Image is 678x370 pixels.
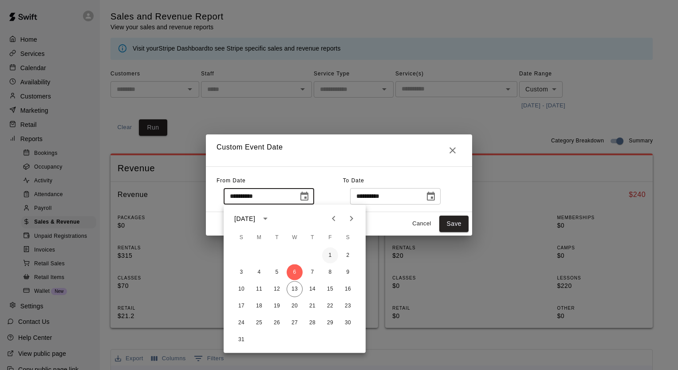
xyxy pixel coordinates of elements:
[322,248,338,264] button: 1
[444,142,461,159] button: Close
[296,188,313,205] button: Choose date, selected date is Aug 6, 2025
[258,211,273,226] button: calendar view is open, switch to year view
[206,134,472,166] h2: Custom Event Date
[233,264,249,280] button: 3
[269,298,285,314] button: 19
[322,264,338,280] button: 8
[287,315,303,331] button: 27
[233,298,249,314] button: 17
[343,210,360,228] button: Next month
[269,281,285,297] button: 12
[304,264,320,280] button: 7
[322,298,338,314] button: 22
[340,281,356,297] button: 16
[287,281,303,297] button: 13
[343,177,364,184] span: To Date
[233,229,249,247] span: Sunday
[251,298,267,314] button: 18
[217,177,246,184] span: From Date
[233,281,249,297] button: 10
[340,229,356,247] span: Saturday
[322,281,338,297] button: 15
[325,210,343,228] button: Previous month
[233,315,249,331] button: 24
[287,298,303,314] button: 20
[340,264,356,280] button: 9
[322,229,338,247] span: Friday
[251,315,267,331] button: 25
[304,281,320,297] button: 14
[340,298,356,314] button: 23
[251,264,267,280] button: 4
[304,315,320,331] button: 28
[422,188,440,205] button: Choose date, selected date is Aug 13, 2025
[304,298,320,314] button: 21
[322,315,338,331] button: 29
[304,229,320,247] span: Thursday
[287,229,303,247] span: Wednesday
[407,217,436,231] button: Cancel
[269,315,285,331] button: 26
[233,332,249,348] button: 31
[234,214,255,223] div: [DATE]
[269,264,285,280] button: 5
[340,315,356,331] button: 30
[340,248,356,264] button: 2
[439,216,469,232] button: Save
[287,264,303,280] button: 6
[251,281,267,297] button: 11
[251,229,267,247] span: Monday
[269,229,285,247] span: Tuesday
